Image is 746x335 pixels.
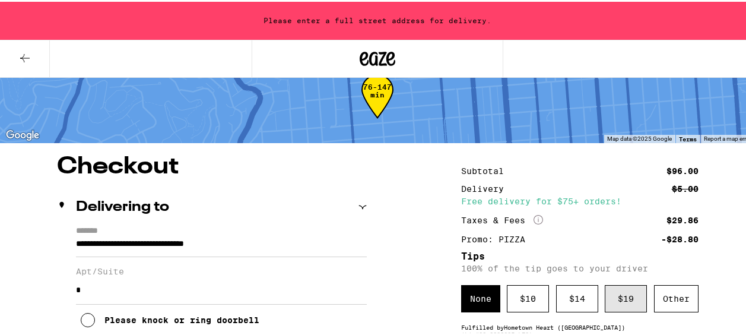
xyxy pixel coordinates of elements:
[507,283,549,311] div: $ 10
[556,283,598,311] div: $ 14
[461,233,534,242] div: Promo: PIZZA
[666,214,699,223] div: $29.86
[361,81,393,126] div: 76-147 min
[654,283,699,311] div: Other
[661,233,699,242] div: -$28.80
[666,165,699,173] div: $96.00
[461,262,699,271] p: 100% of the tip goes to your driver
[461,195,699,204] div: Free delivery for $75+ orders!
[461,183,512,191] div: Delivery
[76,198,169,213] h2: Delivering to
[76,265,367,274] label: Apt/Suite
[461,283,500,311] div: None
[3,126,42,141] img: Google
[607,134,672,140] span: Map data ©2025 Google
[461,213,543,224] div: Taxes & Fees
[57,153,367,177] h1: Checkout
[679,134,697,141] a: Terms
[3,126,42,141] a: Open this area in Google Maps (opens a new window)
[672,183,699,191] div: $5.00
[461,250,699,260] h5: Tips
[81,306,259,330] button: Please knock or ring doorbell
[605,283,647,311] div: $ 19
[461,165,512,173] div: Subtotal
[104,314,259,323] div: Please knock or ring doorbell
